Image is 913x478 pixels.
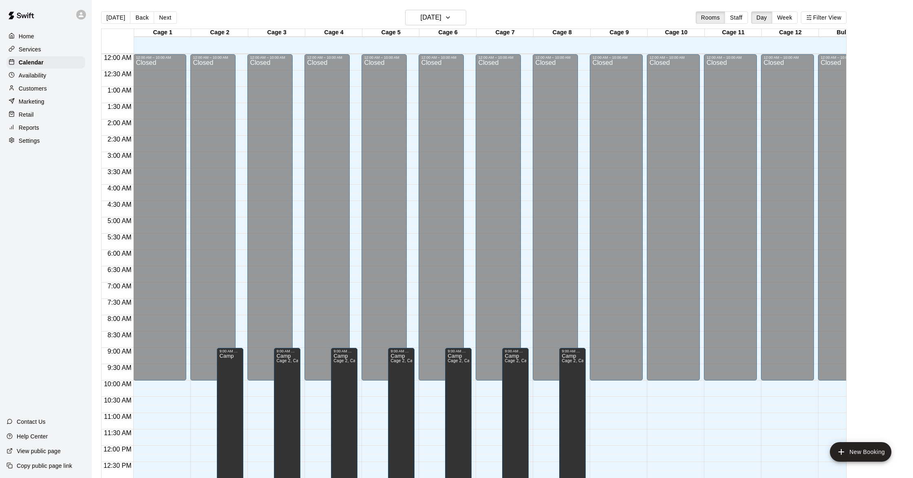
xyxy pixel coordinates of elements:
[102,54,134,61] span: 12:00 AM
[763,60,812,383] div: Closed
[448,358,560,363] span: Cage 2, Cage 3, Cage 4, Cage 5, Cage 6, Cage 7, Cage 8
[421,55,461,60] div: 12:00 AM – 10:00 AM
[130,11,154,24] button: Back
[476,29,534,37] div: Cage 7
[305,29,362,37] div: Cage 4
[19,124,39,132] p: Reports
[830,442,891,462] button: add
[419,54,464,381] div: 12:00 AM – 10:00 AM: Closed
[333,349,355,353] div: 9:00 AM – 2:00 PM
[704,54,757,381] div: 12:00 AM – 10:00 AM: Closed
[101,462,133,469] span: 12:30 PM
[19,58,44,66] p: Calendar
[648,29,705,37] div: Cage 10
[106,266,134,273] span: 6:30 AM
[193,55,233,60] div: 12:00 AM – 10:00 AM
[421,60,461,383] div: Closed
[276,349,298,353] div: 9:00 AM – 2:00 PM
[7,108,85,121] a: Retail
[106,299,134,306] span: 7:30 AM
[102,397,134,404] span: 10:30 AM
[276,358,389,363] span: Cage 2, Cage 3, Cage 4, Cage 5, Cage 6, Cage 7, Cage 8
[102,381,134,387] span: 10:00 AM
[696,11,725,24] button: Rooms
[106,332,134,339] span: 8:30 AM
[102,413,134,420] span: 11:00 AM
[819,29,876,37] div: Bullpen
[106,201,134,208] span: 4:30 AM
[362,54,407,381] div: 12:00 AM – 10:00 AM: Closed
[364,60,404,383] div: Closed
[533,54,578,381] div: 12:00 AM – 10:00 AM: Closed
[190,54,236,381] div: 12:00 AM – 10:00 AM: Closed
[17,447,61,455] p: View public page
[17,432,48,440] p: Help Center
[106,364,134,371] span: 9:30 AM
[592,55,640,60] div: 12:00 AM – 10:00 AM
[405,10,466,25] button: [DATE]
[7,30,85,42] a: Home
[102,429,134,436] span: 11:30 AM
[106,152,134,159] span: 3:00 AM
[250,60,290,383] div: Closed
[820,60,869,383] div: Closed
[307,60,347,383] div: Closed
[19,45,41,53] p: Services
[801,11,847,24] button: Filter View
[592,60,640,383] div: Closed
[193,60,233,383] div: Closed
[820,55,869,60] div: 12:00 AM – 10:00 AM
[106,119,134,126] span: 2:00 AM
[102,71,134,77] span: 12:30 AM
[248,29,305,37] div: Cage 3
[136,55,184,60] div: 12:00 AM – 10:00 AM
[535,60,576,383] div: Closed
[649,55,697,60] div: 12:00 AM – 10:00 AM
[647,54,700,381] div: 12:00 AM – 10:00 AM: Closed
[390,349,412,353] div: 9:00 AM – 2:00 PM
[478,55,518,60] div: 12:00 AM – 10:00 AM
[106,168,134,175] span: 3:30 AM
[761,54,814,381] div: 12:00 AM – 10:00 AM: Closed
[7,95,85,108] a: Marketing
[706,60,754,383] div: Closed
[505,349,526,353] div: 9:00 AM – 2:00 PM
[250,55,290,60] div: 12:00 AM – 10:00 AM
[7,56,85,69] div: Calendar
[134,29,191,37] div: Cage 1
[133,54,186,381] div: 12:00 AM – 10:00 AM: Closed
[17,462,72,470] p: Copy public page link
[362,29,419,37] div: Cage 5
[17,418,46,426] p: Contact Us
[7,135,85,147] a: Settings
[390,358,503,363] span: Cage 2, Cage 3, Cage 4, Cage 5, Cage 6, Cage 7, Cage 8
[307,55,347,60] div: 12:00 AM – 10:00 AM
[219,349,241,353] div: 9:00 AM – 2:00 PM
[333,358,446,363] span: Cage 2, Cage 3, Cage 4, Cage 5, Cage 6, Cage 7, Cage 8
[7,43,85,55] a: Services
[7,82,85,95] a: Customers
[448,349,469,353] div: 9:00 AM – 2:00 PM
[762,29,819,37] div: Cage 12
[19,32,34,40] p: Home
[106,103,134,110] span: 1:30 AM
[106,87,134,94] span: 1:00 AM
[191,29,248,37] div: Cage 2
[562,349,583,353] div: 9:00 AM – 2:00 PM
[106,283,134,290] span: 7:00 AM
[7,69,85,82] a: Availability
[649,60,697,383] div: Closed
[19,137,40,145] p: Settings
[106,348,134,355] span: 9:00 AM
[478,60,518,383] div: Closed
[590,54,643,381] div: 12:00 AM – 10:00 AM: Closed
[772,11,798,24] button: Week
[19,71,46,80] p: Availability
[154,11,176,24] button: Next
[751,11,772,24] button: Day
